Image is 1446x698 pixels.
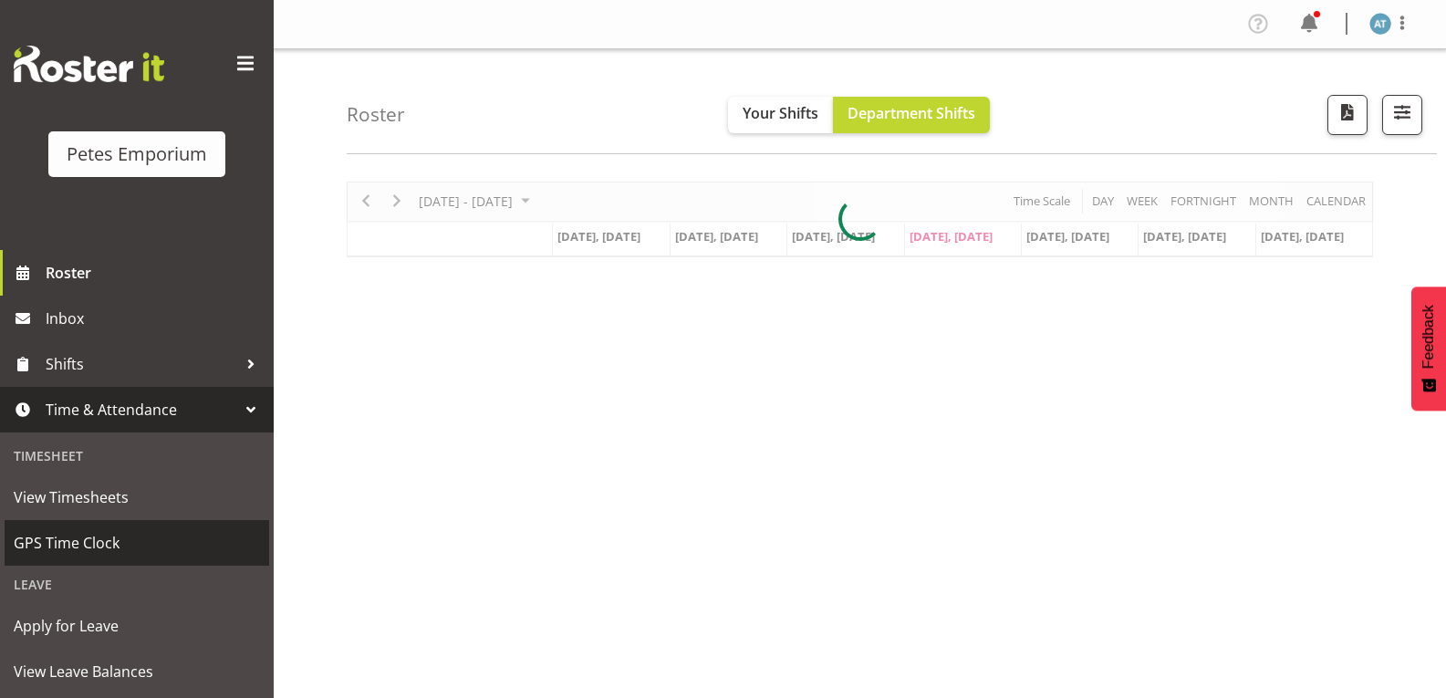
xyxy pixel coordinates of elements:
span: View Leave Balances [14,658,260,685]
button: Download a PDF of the roster according to the set date range. [1327,95,1368,135]
button: Your Shifts [728,97,833,133]
div: Leave [5,566,269,603]
div: Timesheet [5,437,269,474]
span: Your Shifts [743,103,818,123]
a: View Leave Balances [5,649,269,694]
span: Department Shifts [848,103,975,123]
span: GPS Time Clock [14,529,260,557]
span: Shifts [46,350,237,378]
span: Roster [46,259,265,286]
div: Petes Emporium [67,141,207,168]
button: Filter Shifts [1382,95,1422,135]
button: Department Shifts [833,97,990,133]
img: alex-micheal-taniwha5364.jpg [1369,13,1391,35]
h4: Roster [347,104,405,125]
span: Time & Attendance [46,396,237,423]
button: Feedback - Show survey [1411,286,1446,411]
img: Rosterit website logo [14,46,164,82]
span: View Timesheets [14,484,260,511]
span: Apply for Leave [14,612,260,640]
a: View Timesheets [5,474,269,520]
a: GPS Time Clock [5,520,269,566]
span: Feedback [1420,305,1437,369]
a: Apply for Leave [5,603,269,649]
span: Inbox [46,305,265,332]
